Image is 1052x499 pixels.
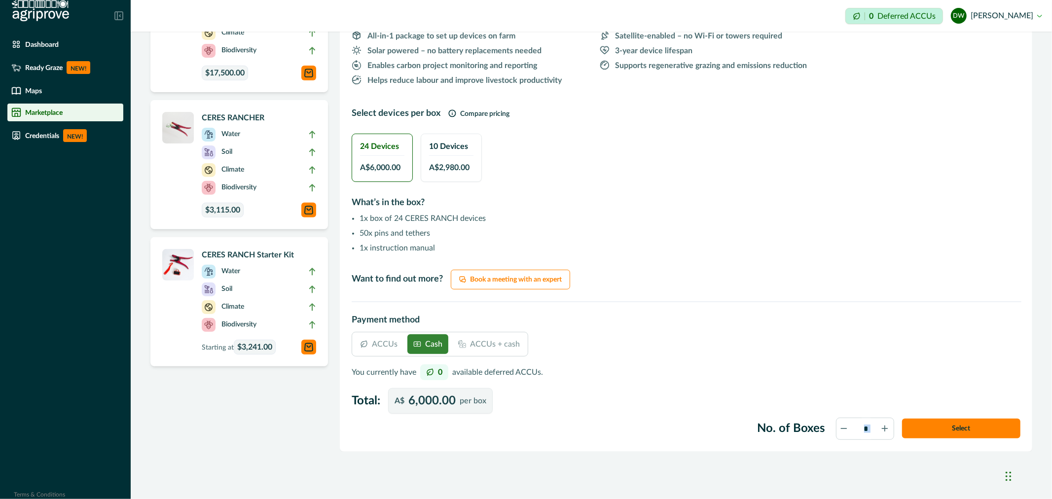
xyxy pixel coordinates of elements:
a: Terms & Conditions [14,492,65,498]
p: Soil [221,284,232,294]
label: No. of Boxes [757,420,825,437]
h2: 24 Devices [360,142,404,151]
p: A$ [395,397,404,405]
li: 1x instruction manual [360,242,655,254]
p: Cash [425,338,442,350]
p: ACCUs [372,338,398,350]
button: daniel wortmann[PERSON_NAME] [951,4,1042,28]
p: Climate [221,28,244,38]
h2: What’s in the box? [352,182,1020,213]
p: per box [460,397,486,405]
p: CERES RANCHER [202,112,316,124]
li: 1x box of 24 CERES RANCH devices [360,213,655,224]
img: A CERES RANCH applicator device [162,249,194,281]
p: 6,000.00 [408,392,456,410]
p: Soil [221,147,232,157]
a: Dashboard [7,36,123,53]
p: NEW! [63,129,87,142]
button: Compare pricing [448,104,509,124]
p: Supports regenerative grazing and emissions reduction [616,60,807,71]
p: Biodiversity [221,182,256,193]
img: A CERES RANCHER APPLICATOR [162,112,194,143]
p: ACCUs + cash [470,338,520,350]
p: Starting at [202,340,276,355]
button: Select [902,419,1020,438]
p: NEW! [67,61,90,74]
span: $3,115.00 [205,204,240,216]
p: 0 [438,366,442,378]
p: Climate [221,302,244,312]
div: Drag [1006,462,1012,491]
p: available deferred ACCUs. [452,366,543,378]
p: Enables carbon project monitoring and reporting [367,60,537,71]
p: Marketplace [25,108,63,116]
span: $3,241.00 [237,341,272,353]
a: Maps [7,82,123,100]
label: Total: [352,392,380,410]
p: Satellite-enabled – no Wi-Fi or towers required [616,30,783,42]
span: A$ 2,980.00 [429,162,470,174]
iframe: Chat Widget [1003,452,1052,499]
p: Maps [25,87,42,95]
p: Want to find out more? [352,273,443,286]
a: CredentialsNEW! [7,125,123,146]
p: Climate [221,165,244,175]
p: Biodiversity [221,320,256,330]
button: Book a meeting with an expert [451,270,570,289]
p: Water [221,266,240,277]
a: Ready GrazeNEW! [7,57,123,78]
h2: 10 Devices [429,142,473,151]
p: All-in-1 package to set up devices on farm [367,30,515,42]
h2: Select devices per box [352,108,440,119]
p: Solar powered – no battery replacements needed [367,45,542,57]
h2: Payment method [352,314,1020,332]
a: Marketplace [7,104,123,121]
p: 0 [869,12,873,20]
p: 3-year device lifespan [616,45,693,57]
li: 50x pins and tethers [360,227,655,239]
p: Helps reduce labour and improve livestock productivity [367,74,562,86]
p: You currently have [352,366,416,378]
p: Biodiversity [221,45,256,56]
span: $17,500.00 [205,67,245,79]
p: Deferred ACCUs [877,12,936,20]
p: Credentials [25,132,59,140]
p: Dashboard [25,40,59,48]
span: A$ 6,000.00 [360,162,400,174]
p: Water [221,129,240,140]
p: CERES RANCH Starter Kit [202,249,316,261]
p: Ready Graze [25,64,63,71]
